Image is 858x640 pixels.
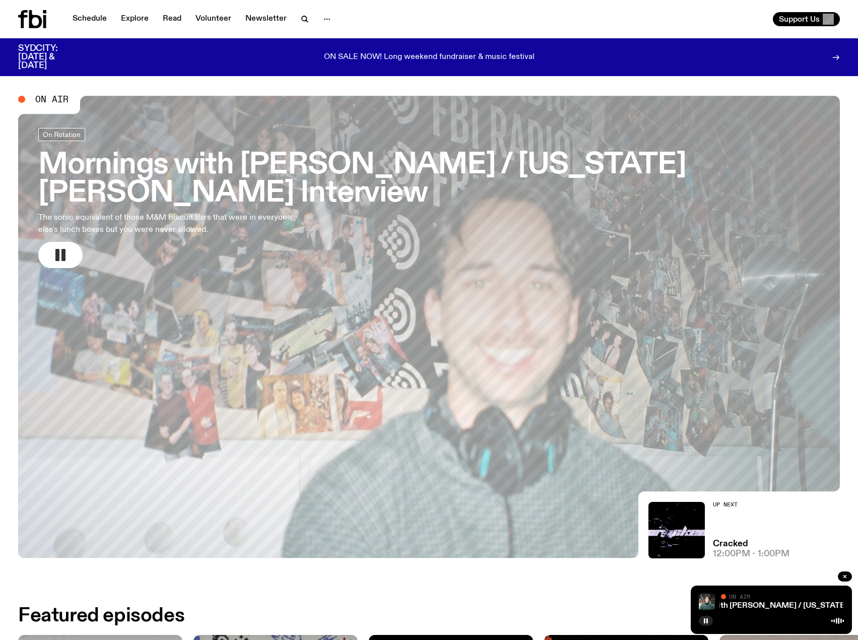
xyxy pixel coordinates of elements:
[67,12,113,26] a: Schedule
[713,502,789,507] h2: Up Next
[773,12,840,26] button: Support Us
[648,502,705,558] img: Logo for Podcast Cracked. Black background, with white writing, with glass smashing graphics
[18,607,184,625] h2: Featured episodes
[157,12,187,26] a: Read
[779,15,820,24] span: Support Us
[18,44,83,70] h3: SYDCITY: [DATE] & [DATE]
[713,550,789,558] span: 12:00pm - 1:00pm
[324,53,535,62] p: ON SALE NOW! Long weekend fundraiser & music festival
[699,594,715,610] img: Radio presenter Ben Hansen sits in front of a wall of photos and an fbi radio sign. Film photo. B...
[189,12,237,26] a: Volunteer
[115,12,155,26] a: Explore
[18,96,840,558] a: Radio presenter Ben Hansen sits in front of a wall of photos and an fbi radio sign. Film photo. B...
[38,212,296,236] p: The sonic equivalent of those M&M Biscuit Bars that were in everyone else's lunch boxes but you w...
[38,128,820,268] a: Mornings with [PERSON_NAME] / [US_STATE][PERSON_NAME] InterviewThe sonic equivalent of those M&M ...
[38,151,820,208] h3: Mornings with [PERSON_NAME] / [US_STATE][PERSON_NAME] Interview
[713,540,748,548] a: Cracked
[729,593,750,600] span: On Air
[239,12,293,26] a: Newsletter
[35,95,69,104] span: On Air
[43,131,81,138] span: On Rotation
[38,128,85,141] a: On Rotation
